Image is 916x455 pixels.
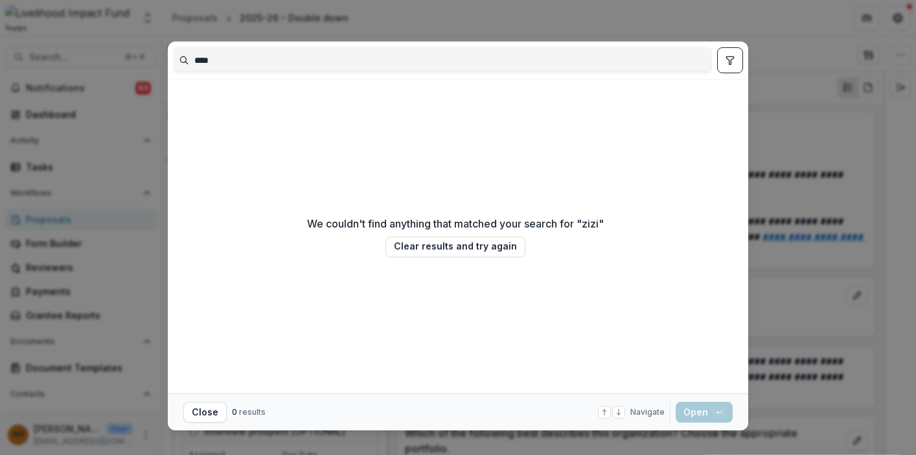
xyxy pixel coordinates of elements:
span: results [239,407,266,417]
button: Close [183,402,227,423]
button: Clear results and try again [385,237,525,257]
button: Open [676,402,733,423]
p: We couldn't find anything that matched your search for " zizi " [307,216,604,231]
button: toggle filters [717,47,743,73]
span: 0 [232,407,237,417]
span: Navigate [630,406,665,418]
